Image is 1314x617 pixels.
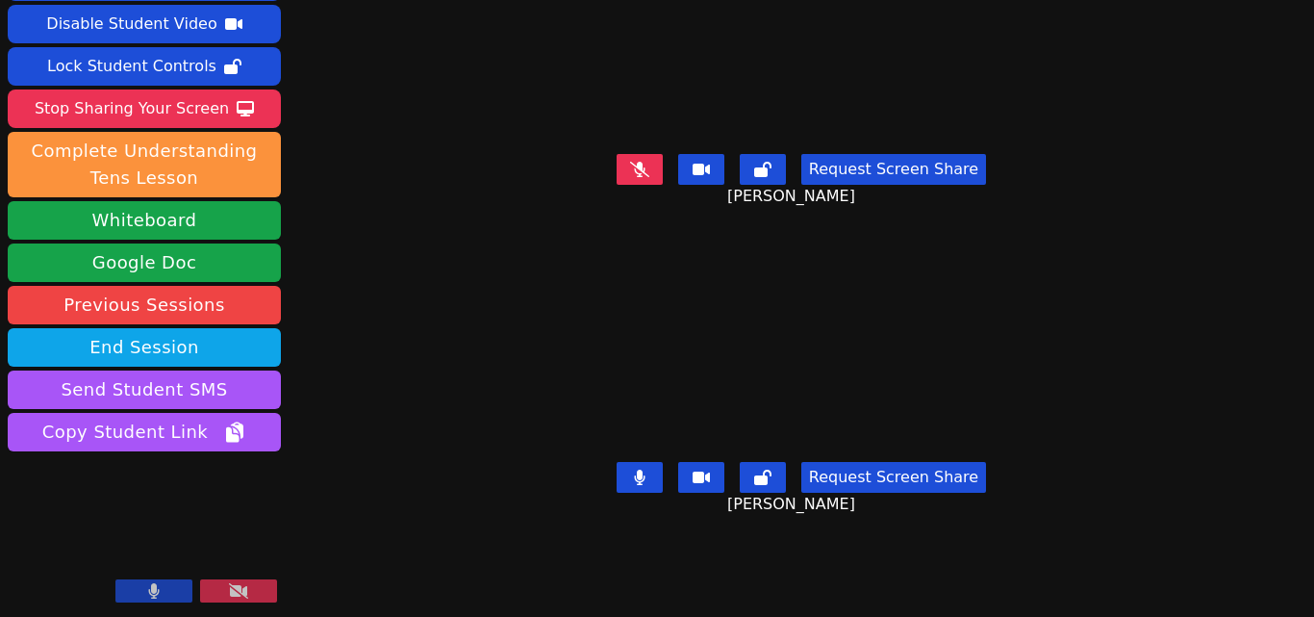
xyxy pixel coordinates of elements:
[8,90,281,128] button: Stop Sharing Your Screen
[42,419,246,446] span: Copy Student Link
[8,47,281,86] button: Lock Student Controls
[8,371,281,409] button: Send Student SMS
[46,9,216,39] div: Disable Student Video
[801,462,986,493] button: Request Screen Share
[35,93,229,124] div: Stop Sharing Your Screen
[727,185,860,208] span: [PERSON_NAME]
[801,154,986,185] button: Request Screen Share
[727,493,860,516] span: [PERSON_NAME]
[8,328,281,367] button: End Session
[8,413,281,451] button: Copy Student Link
[8,244,281,282] a: Google Doc
[8,132,281,197] button: Complete Understanding Tens Lesson
[8,5,281,43] button: Disable Student Video
[8,201,281,240] button: Whiteboard
[8,286,281,324] a: Previous Sessions
[47,51,216,82] div: Lock Student Controls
